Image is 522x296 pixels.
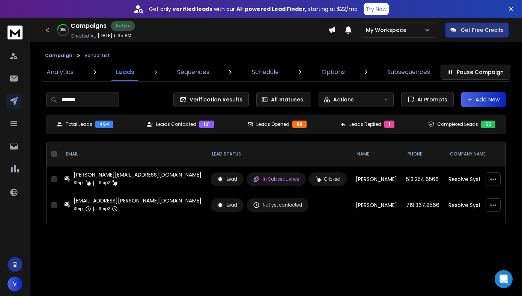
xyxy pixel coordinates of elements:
[206,142,351,166] th: LEAD STATUS
[315,176,340,182] div: Clicked
[349,121,381,127] p: Leads Replied
[247,63,283,81] a: Schedule
[351,166,402,192] td: [PERSON_NAME]
[116,68,134,77] p: Leads
[292,121,307,128] div: 88
[256,121,289,127] p: Leads Opened
[271,96,303,103] p: All Statuses
[437,121,478,127] p: Completed Leads
[173,92,249,107] button: Verification Results
[173,5,212,13] strong: verified leads
[156,121,196,127] p: Leads Contacted
[461,26,504,34] p: Get Free Credits
[253,176,299,183] div: In Subsequence
[187,96,242,103] span: Verification Results
[236,5,307,13] strong: AI-powered Lead Finder,
[84,53,110,59] p: Vendor List
[402,142,444,166] th: Phone
[42,63,78,81] a: Analytics
[217,202,237,208] div: Lead
[366,26,409,34] p: My Workspace
[173,63,214,81] a: Sequences
[351,142,402,166] th: NAME
[74,205,84,213] p: Step 1
[317,63,349,81] a: Options
[99,179,110,187] p: Step 2
[402,166,444,192] td: 513.254.6566
[74,197,202,204] div: [EMAIL_ADDRESS][PERSON_NAME][DOMAIN_NAME]
[481,121,495,128] div: 55
[461,92,506,107] button: Add New
[322,68,345,77] p: Options
[441,65,510,80] button: Pause Campaign
[111,63,139,81] a: Leads
[74,171,202,178] div: [PERSON_NAME][EMAIL_ADDRESS][DOMAIN_NAME]
[66,121,92,127] p: Total Leads
[199,121,214,128] div: 121
[402,192,444,218] td: 719.367.8566
[364,3,389,15] button: Try Now
[45,53,72,59] button: Campaign
[495,270,513,288] div: Open Intercom Messenger
[47,68,74,77] p: Analytics
[60,142,206,166] th: EMAIL
[444,166,497,192] td: Resolve Systems
[71,33,96,39] p: Created At:
[98,33,131,39] p: [DATE] 11:35 AM
[71,21,107,30] h1: Campaigns
[8,26,23,39] img: logo
[93,179,94,187] p: |
[149,5,358,13] p: Get only with our starting at $22/mo
[444,142,497,166] th: Company Name
[8,276,23,291] button: V
[177,68,209,77] p: Sequences
[387,68,430,77] p: Subsequences
[60,28,66,32] p: 35 %
[253,202,302,208] div: Not yet contacted
[366,5,387,13] p: Try Now
[93,205,94,213] p: |
[333,96,354,103] p: Actions
[99,205,110,213] p: Step 2
[414,96,447,103] span: AI Prompts
[384,121,394,128] div: 1
[74,179,84,187] p: Step 1
[444,192,497,218] td: Resolve Systems
[383,63,435,81] a: Subsequences
[217,176,237,183] div: Lead
[252,68,279,77] p: Schedule
[95,121,113,128] div: 494
[351,192,402,218] td: [PERSON_NAME]
[401,92,454,107] button: AI Prompts
[111,21,135,31] div: Active
[445,23,509,38] button: Get Free Credits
